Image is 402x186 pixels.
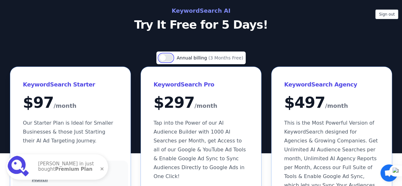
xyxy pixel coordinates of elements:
[23,79,118,90] h3: KeywordSearch Starter
[208,55,243,60] span: (3 Months Free)
[23,120,113,144] span: Our Starter Plan is Ideal for Smaller Businesses & those Just Starting their AI Ad Targeting Jour...
[59,18,344,31] p: Try It Free for 5 Days!
[284,95,379,111] div: $ 497
[380,164,398,182] div: Open chat
[194,101,217,111] span: /month
[153,120,246,179] span: Tap into the Power of our AI Audience Builder with 1000 AI Searches per Month, get Access to all ...
[38,161,102,173] p: [PERSON_NAME] in just bought
[284,79,379,90] h3: KeywordSearch Agency
[23,95,118,111] div: $ 97
[325,101,348,111] span: /month
[55,166,92,172] strong: Premium Plan
[153,95,249,111] div: $ 297
[375,10,398,19] button: Sign out
[8,155,31,178] img: Premium Plan
[59,6,344,16] h2: KeywordSearch AI
[54,101,77,111] span: /month
[153,79,249,90] h3: KeywordSearch Pro
[177,55,208,60] span: Annual billing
